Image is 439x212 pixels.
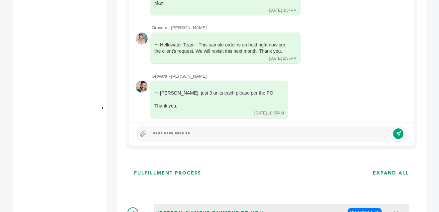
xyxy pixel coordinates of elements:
div: Grovara - [PERSON_NAME] [152,25,407,31]
div: [DATE] 3:34PM [269,8,297,13]
h3: FULFILLMENT PROCESS [134,170,201,177]
div: Hi [PERSON_NAME], just 3 units each please per the PO. [154,90,275,109]
div: Grovara - [PERSON_NAME] [152,73,407,79]
div: [DATE] 10:55AM [254,110,284,116]
div: Hi Hellowater Team - This sample order is on hold right now per the client's request. We will rev... [154,42,287,55]
h3: EXPAND ALL [373,170,409,177]
div: Thank you, [154,103,275,109]
div: [DATE] 2:35PM [269,56,297,61]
